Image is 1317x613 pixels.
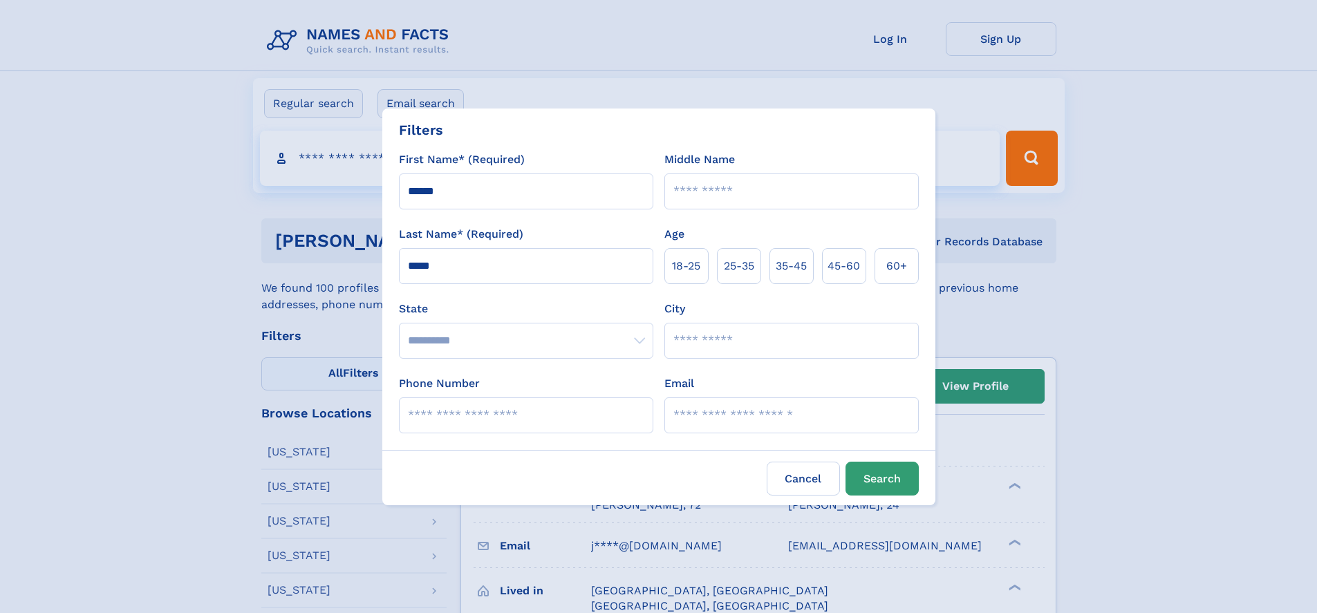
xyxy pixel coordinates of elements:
label: Middle Name [664,151,735,168]
label: Last Name* (Required) [399,226,523,243]
span: 35‑45 [776,258,807,274]
div: Filters [399,120,443,140]
span: 45‑60 [828,258,860,274]
span: 60+ [886,258,907,274]
label: City [664,301,685,317]
label: Email [664,375,694,392]
label: Cancel [767,462,840,496]
span: 18‑25 [672,258,700,274]
label: First Name* (Required) [399,151,525,168]
span: 25‑35 [724,258,754,274]
button: Search [846,462,919,496]
label: State [399,301,653,317]
label: Phone Number [399,375,480,392]
label: Age [664,226,684,243]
